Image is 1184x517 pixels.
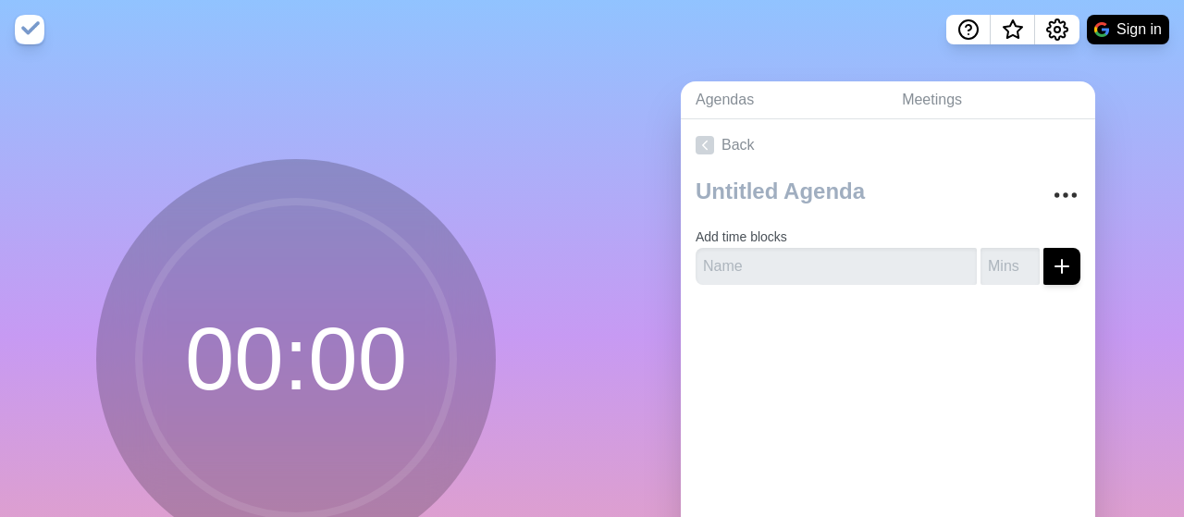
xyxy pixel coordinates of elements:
button: Help [946,15,991,44]
img: timeblocks logo [15,15,44,44]
button: Settings [1035,15,1079,44]
input: Name [696,248,977,285]
label: Add time blocks [696,229,787,244]
button: What’s new [991,15,1035,44]
a: Meetings [887,81,1095,119]
button: Sign in [1087,15,1169,44]
button: More [1047,177,1084,214]
img: google logo [1094,22,1109,37]
a: Back [681,119,1095,171]
input: Mins [980,248,1040,285]
a: Agendas [681,81,887,119]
